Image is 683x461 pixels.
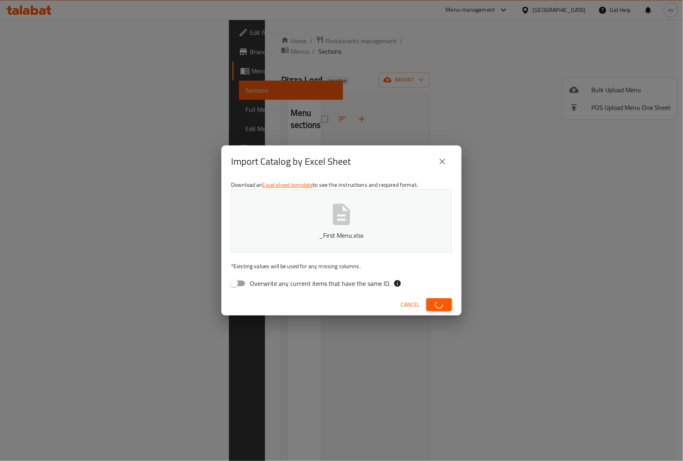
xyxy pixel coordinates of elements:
[231,262,452,270] p: Existing values will be used for any missing columns.
[263,180,313,190] a: Excel sheet template
[231,155,351,168] h2: Import Catalog by Excel Sheet
[250,279,390,288] span: Overwrite any current items that have the same ID.
[243,230,440,240] p: _First Menu.xlsx
[231,189,452,253] button: _First Menu.xlsx
[394,279,402,287] svg: If the overwrite option isn't selected, then the items that match an existing ID will be ignored ...
[221,178,462,294] div: Download an to see the instructions and required format.
[398,297,423,312] button: Cancel
[433,152,452,171] button: close
[401,300,420,310] span: Cancel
